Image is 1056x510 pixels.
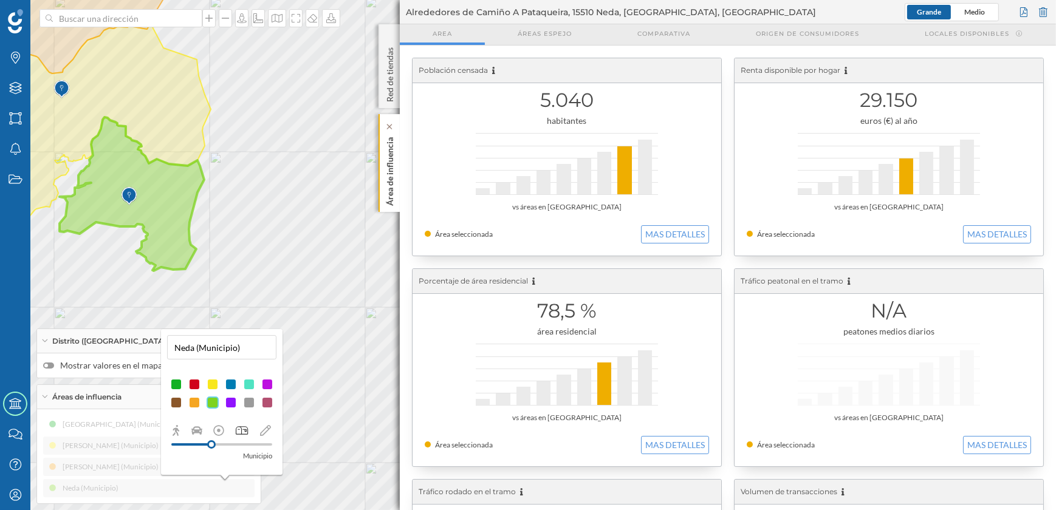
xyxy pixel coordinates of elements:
h1: 29.150 [747,89,1031,112]
div: Volumen de transacciones [735,480,1043,505]
div: Población censada [413,58,721,83]
span: Locales disponibles [925,29,1009,38]
span: Alrededores de Camiño A Pataqueira, 15510 Neda, [GEOGRAPHIC_DATA], [GEOGRAPHIC_DATA] [406,6,816,18]
button: MAS DETALLES [963,436,1031,454]
span: Comparativa [637,29,690,38]
h1: 5.040 [425,89,709,112]
label: Mostrar valores en el mapa [43,359,255,372]
button: MAS DETALLES [641,225,709,243]
div: habitantes [425,115,709,127]
div: Tráfico rodado en el tramo [413,480,721,505]
div: vs áreas en [GEOGRAPHIC_DATA] [747,201,1031,213]
span: Área seleccionada [757,440,815,449]
img: Marker [122,184,137,208]
div: vs áreas en [GEOGRAPHIC_DATA] [425,201,709,213]
span: Área seleccionada [757,229,815,239]
p: Red de tiendas [384,42,396,102]
span: Origen de consumidores [756,29,859,38]
div: Renta disponible por hogar [735,58,1043,83]
span: Medio [964,7,985,16]
button: MAS DETALLES [963,225,1031,243]
div: Porcentaje de área residencial [413,269,721,294]
img: Marker [54,77,69,101]
div: peatones medios diarios [747,325,1031,338]
span: Área seleccionada [435,440,493,449]
span: Áreas espejo [518,29,572,38]
div: vs áreas en [GEOGRAPHIC_DATA] [747,412,1031,424]
span: Soporte [24,8,67,19]
span: Áreas de influencia [52,392,122,403]
span: Area [433,29,452,38]
span: Grande [917,7,941,16]
p: Municipio [243,450,272,462]
div: vs áreas en [GEOGRAPHIC_DATA] [425,412,709,424]
button: MAS DETALLES [641,436,709,454]
h1: N/A [747,299,1031,322]
span: Distrito ([GEOGRAPHIC_DATA]) [52,336,168,347]
p: Área de influencia [384,132,396,206]
span: Área seleccionada [435,229,493,239]
div: euros (€) al año [747,115,1031,127]
h1: 78,5 % [425,299,709,322]
div: área residencial [425,325,709,338]
img: Geoblink Logo [8,9,23,33]
div: Tráfico peatonal en el tramo [735,269,1043,294]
